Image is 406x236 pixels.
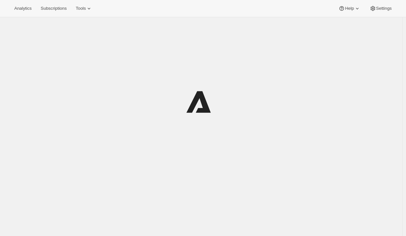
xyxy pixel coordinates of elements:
span: Tools [76,6,86,11]
button: Analytics [10,4,35,13]
button: Tools [72,4,96,13]
button: Subscriptions [37,4,70,13]
span: Help [345,6,354,11]
span: Settings [376,6,392,11]
button: Settings [366,4,396,13]
span: Subscriptions [41,6,67,11]
span: Analytics [14,6,32,11]
button: Help [335,4,364,13]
